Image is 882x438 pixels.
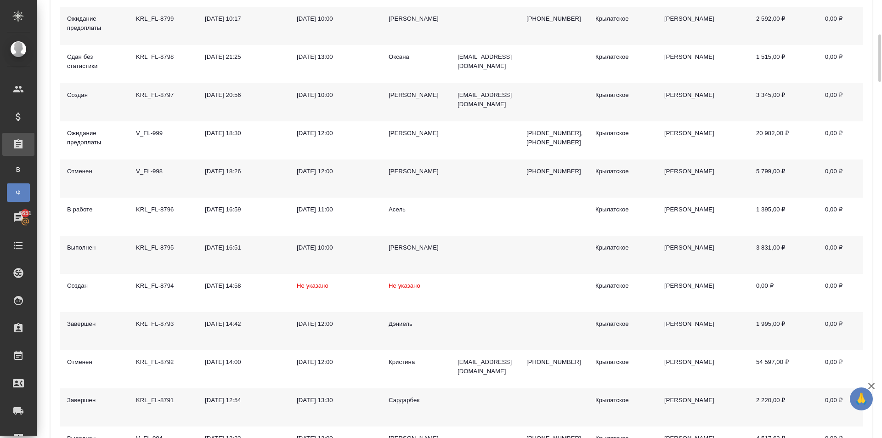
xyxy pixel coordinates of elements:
div: [PERSON_NAME] [389,91,443,100]
button: 🙏 [850,387,873,410]
div: [DATE] 14:42 [205,319,282,329]
div: Дэниель [389,319,443,329]
div: [PERSON_NAME] [389,129,443,138]
div: KRL_FL-8797 [136,91,190,100]
div: Асель [389,205,443,214]
span: В [11,165,25,174]
td: 0,00 ₽ [749,274,818,312]
td: [PERSON_NAME] [657,236,749,274]
a: Ф [7,183,30,202]
td: 3 345,00 ₽ [749,83,818,121]
div: Ожидание предоплаты [67,14,121,33]
td: 3 831,00 ₽ [749,236,818,274]
div: [DATE] 10:00 [297,243,374,252]
div: Выполнен [67,243,121,252]
td: 1 995,00 ₽ [749,312,818,350]
td: 1 515,00 ₽ [749,45,818,83]
div: [DATE] 13:30 [297,396,374,405]
div: [DATE] 20:56 [205,91,282,100]
td: [PERSON_NAME] [657,121,749,159]
div: Создан [67,281,121,290]
div: KRL_FL-8795 [136,243,190,252]
span: 🙏 [854,389,869,409]
div: В работе [67,205,121,214]
div: [DATE] 18:30 [205,129,282,138]
div: [DATE] 14:00 [205,358,282,367]
span: Не указано [389,282,420,289]
div: KRL_FL-8791 [136,396,190,405]
div: [DATE] 16:59 [205,205,282,214]
div: [DATE] 12:54 [205,396,282,405]
div: Ожидание предоплаты [67,129,121,147]
div: KRL_FL-8799 [136,14,190,23]
td: 1 395,00 ₽ [749,198,818,236]
td: 5 799,00 ₽ [749,159,818,198]
div: Отменен [67,358,121,367]
div: Отменен [67,167,121,176]
div: [DATE] 18:26 [205,167,282,176]
p: [PHONE_NUMBER] [526,167,581,176]
div: [DATE] 12:00 [297,319,374,329]
div: [DATE] 12:00 [297,129,374,138]
td: [PERSON_NAME] [657,45,749,83]
td: [PERSON_NAME] [657,312,749,350]
div: Сардарбек [389,396,443,405]
div: Крылатское [595,281,650,290]
div: Крылатское [595,358,650,367]
div: Крылатское [595,243,650,252]
div: [DATE] 10:17 [205,14,282,23]
p: [EMAIL_ADDRESS][DOMAIN_NAME] [458,91,512,109]
td: [PERSON_NAME] [657,350,749,388]
div: [PERSON_NAME] [389,243,443,252]
td: [PERSON_NAME] [657,7,749,45]
div: Кристина [389,358,443,367]
div: Оксана [389,52,443,62]
div: Сдан без статистики [67,52,121,71]
div: [DATE] 11:00 [297,205,374,214]
div: V_FL-998 [136,167,190,176]
div: [PERSON_NAME] [389,14,443,23]
p: [PHONE_NUMBER] [526,14,581,23]
td: [PERSON_NAME] [657,159,749,198]
div: Крылатское [595,91,650,100]
div: [DATE] 16:51 [205,243,282,252]
div: Завершен [67,319,121,329]
div: Крылатское [595,205,650,214]
div: Завершен [67,396,121,405]
div: KRL_FL-8794 [136,281,190,290]
div: Крылатское [595,167,650,176]
p: [PHONE_NUMBER], [PHONE_NUMBER] [526,129,581,147]
span: 6651 [13,209,37,218]
div: [DATE] 14:58 [205,281,282,290]
div: KRL_FL-8792 [136,358,190,367]
div: [DATE] 12:00 [297,167,374,176]
div: Создан [67,91,121,100]
a: 6651 [2,206,34,229]
span: Не указано [297,282,328,289]
a: В [7,160,30,179]
div: [DATE] 21:25 [205,52,282,62]
div: [PERSON_NAME] [389,167,443,176]
div: Крылатское [595,396,650,405]
div: Крылатское [595,319,650,329]
div: Крылатское [595,129,650,138]
div: Крылатское [595,14,650,23]
div: KRL_FL-8798 [136,52,190,62]
td: 54 597,00 ₽ [749,350,818,388]
span: Ф [11,188,25,197]
td: [PERSON_NAME] [657,83,749,121]
div: Крылатское [595,52,650,62]
p: [EMAIL_ADDRESS][DOMAIN_NAME] [458,358,512,376]
td: [PERSON_NAME] [657,388,749,427]
td: 20 982,00 ₽ [749,121,818,159]
td: 2 220,00 ₽ [749,388,818,427]
td: [PERSON_NAME] [657,198,749,236]
p: [EMAIL_ADDRESS][DOMAIN_NAME] [458,52,512,71]
p: [PHONE_NUMBER] [526,358,581,367]
td: [PERSON_NAME] [657,274,749,312]
div: V_FL-999 [136,129,190,138]
div: [DATE] 12:00 [297,358,374,367]
td: 2 592,00 ₽ [749,7,818,45]
div: KRL_FL-8793 [136,319,190,329]
div: [DATE] 13:00 [297,52,374,62]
